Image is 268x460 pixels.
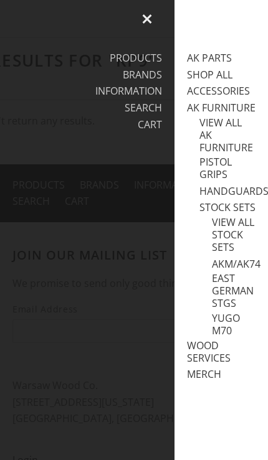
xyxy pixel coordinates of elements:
a: AK Furniture [187,101,256,114]
a: Accessories [187,85,250,97]
a: East German STGs [212,272,256,309]
a: Pistol Grips [199,156,256,181]
a: Merch [187,368,221,380]
a: Information [95,85,162,97]
a: Shop All [187,68,232,81]
a: AKM/AK74 [212,258,261,270]
a: Products [110,52,162,64]
a: AK Parts [187,52,232,64]
a: Search [125,101,162,114]
a: Brands [123,68,162,81]
a: Yugo M70 [212,312,256,337]
a: View all AK Furniture [199,116,256,154]
a: Cart [138,118,162,131]
a: Wood Services [187,339,256,364]
a: View all Stock Sets [212,216,256,253]
a: Stock Sets [199,201,256,214]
